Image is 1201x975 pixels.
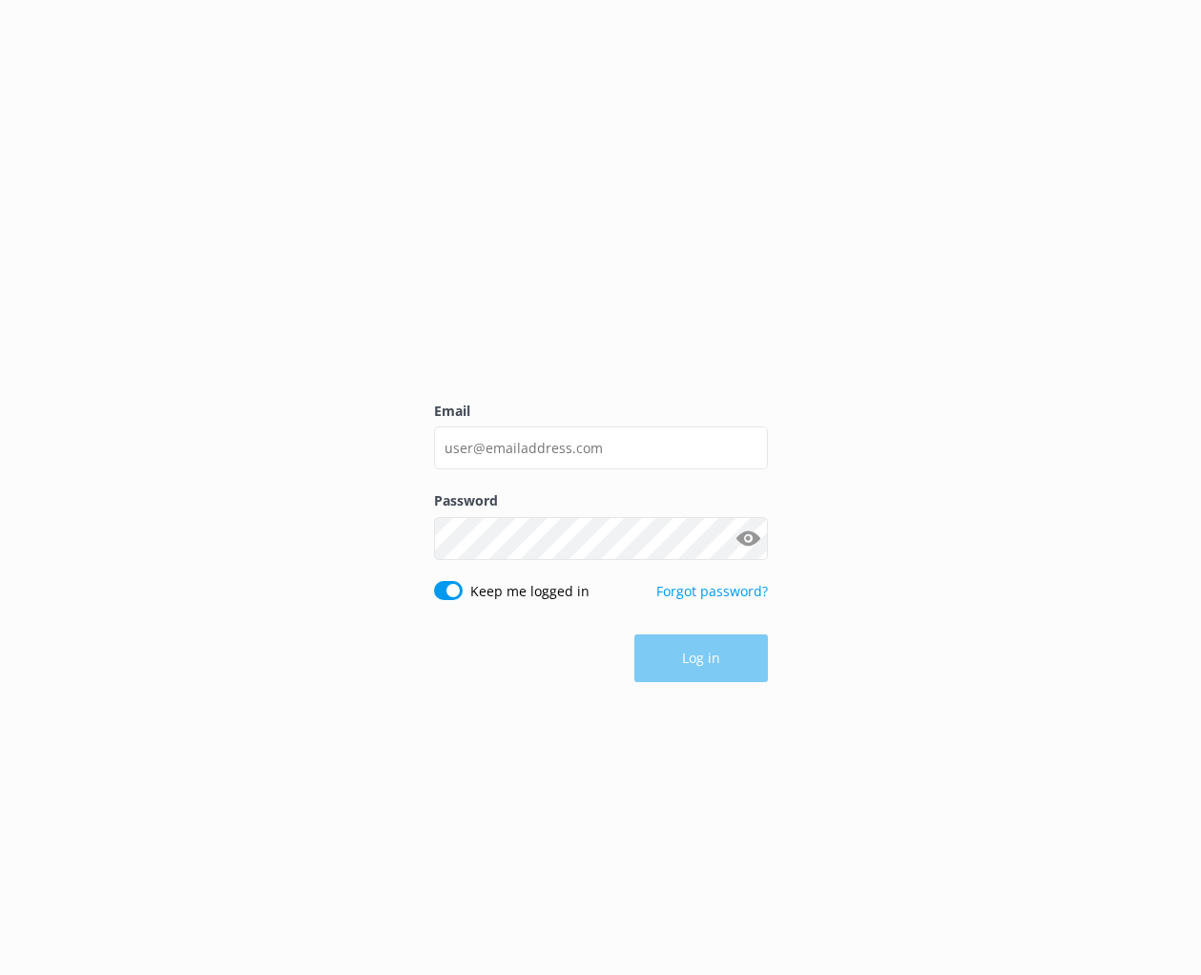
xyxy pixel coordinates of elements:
[434,426,768,469] input: user@emailaddress.com
[656,582,768,600] a: Forgot password?
[434,401,768,422] label: Email
[434,490,768,511] label: Password
[470,581,590,602] label: Keep me logged in
[730,519,768,557] button: Show password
